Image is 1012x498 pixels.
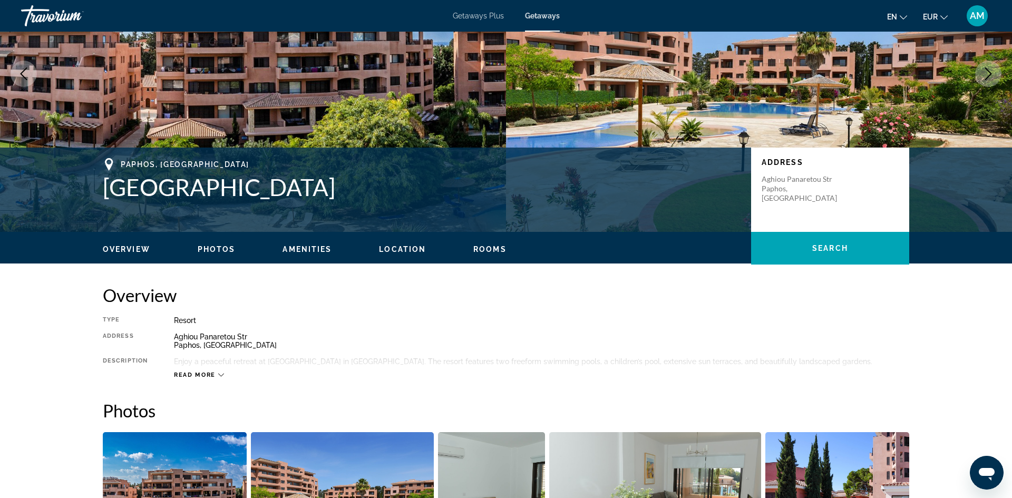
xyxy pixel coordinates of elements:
button: Search [751,232,909,265]
button: Location [379,245,426,254]
div: Aghiou Panaretou Str Paphos, [GEOGRAPHIC_DATA] [174,333,909,349]
h1: [GEOGRAPHIC_DATA] [103,173,741,201]
button: User Menu [964,5,991,27]
button: Amenities [283,245,332,254]
button: Next image [975,61,1001,87]
p: Address [762,158,899,167]
iframe: Schaltfläche zum Öffnen des Messaging-Fensters [970,456,1004,490]
h2: Overview [103,285,909,306]
button: Read more [174,371,224,379]
div: Type [103,316,148,325]
span: Paphos, [GEOGRAPHIC_DATA] [121,160,249,169]
div: Address [103,333,148,349]
div: Resort [174,316,909,325]
p: Aghiou Panaretou Str Paphos, [GEOGRAPHIC_DATA] [762,174,846,203]
button: Previous image [11,61,37,87]
button: Rooms [473,245,507,254]
h2: Photos [103,400,909,421]
button: Change language [887,9,907,24]
a: Travorium [21,2,126,30]
a: Getaways [525,12,560,20]
span: Search [812,244,848,252]
button: Photos [198,245,236,254]
a: Getaways Plus [453,12,504,20]
button: Overview [103,245,150,254]
span: EUR [923,13,938,21]
span: Read more [174,372,216,378]
button: Change currency [923,9,948,24]
span: AM [970,11,985,21]
span: en [887,13,897,21]
div: Description [103,357,148,366]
